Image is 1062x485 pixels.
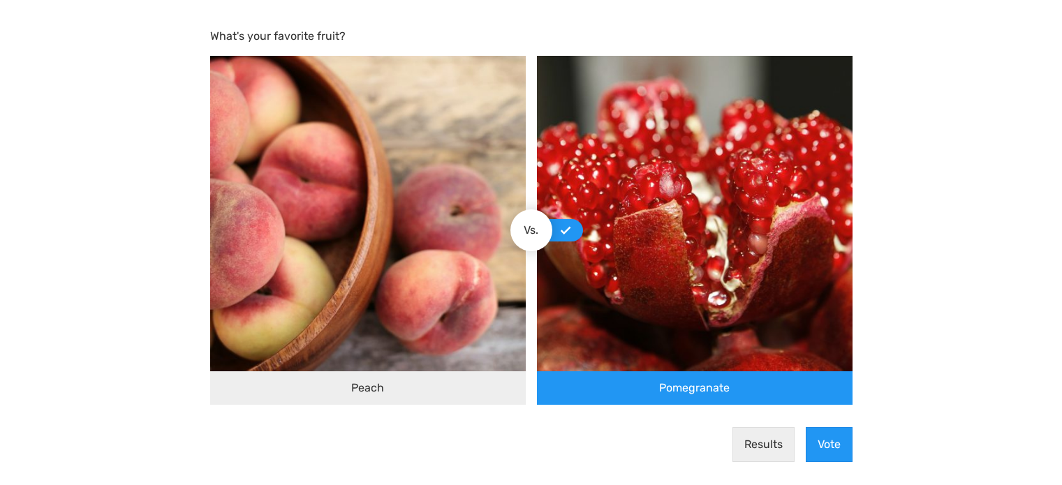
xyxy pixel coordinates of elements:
[537,56,853,371] img: pomegranate-196800_1920-500x500.jpg
[351,380,384,396] span: Peach
[806,427,853,462] button: Vote
[210,28,853,45] p: What's your favorite fruit?
[210,56,526,371] img: peach-3314679_1920-500x500.jpg
[659,380,730,396] span: Pomegranate
[732,427,795,462] button: Results
[524,222,538,239] span: Vs.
